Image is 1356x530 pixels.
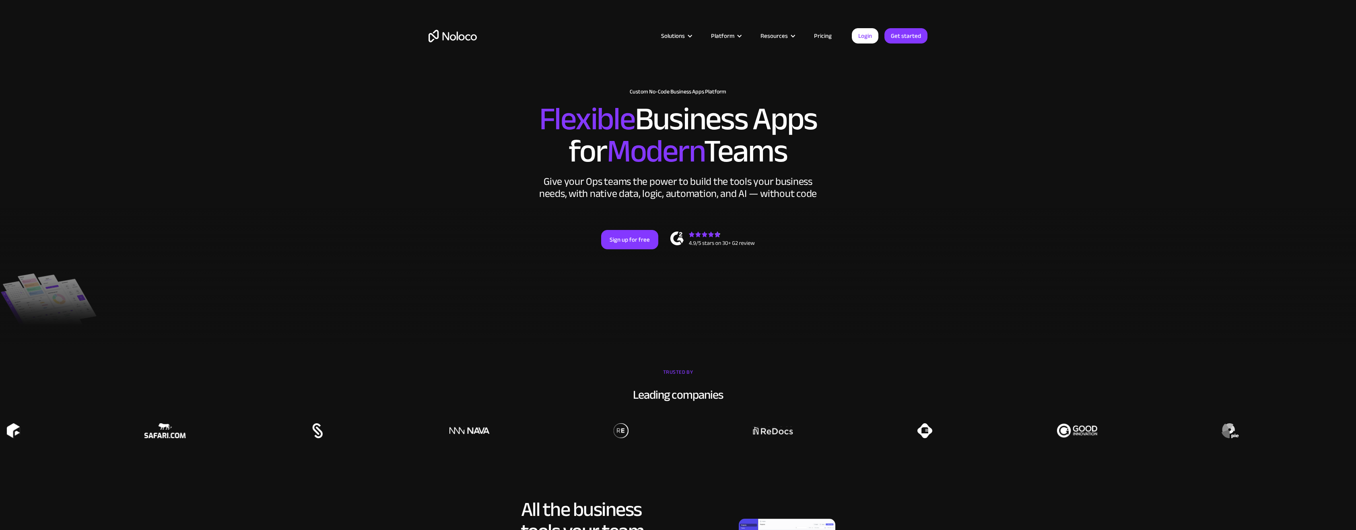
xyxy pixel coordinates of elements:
div: Solutions [661,31,685,41]
a: Sign up for free [601,230,658,249]
span: Flexible [539,89,635,149]
h2: Business Apps for Teams [429,103,927,168]
a: Pricing [804,31,842,41]
a: home [429,30,477,42]
div: Resources [750,31,804,41]
span: Modern [607,121,704,181]
div: Platform [711,31,734,41]
div: Platform [701,31,750,41]
div: Give your Ops teams the power to build the tools your business needs, with native data, logic, au... [537,176,819,200]
a: Login [852,28,878,43]
a: Get started [884,28,927,43]
div: Resources [760,31,788,41]
h1: Custom No-Code Business Apps Platform [429,89,927,95]
div: Solutions [651,31,701,41]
